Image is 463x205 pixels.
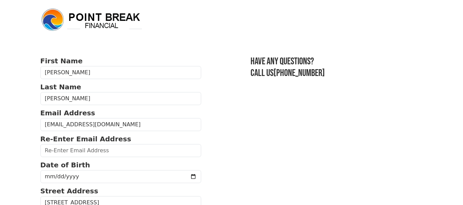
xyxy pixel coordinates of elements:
[251,67,423,79] h3: Call us
[40,57,83,65] strong: First Name
[40,135,131,143] strong: Re-Enter Email Address
[40,161,90,169] strong: Date of Birth
[40,144,202,157] input: Re-Enter Email Address
[40,187,98,195] strong: Street Address
[40,92,202,105] input: Last Name
[251,56,423,67] h3: Have any questions?
[40,8,143,32] img: logo.png
[40,109,95,117] strong: Email Address
[40,66,202,79] input: First Name
[273,67,325,79] a: [PHONE_NUMBER]
[40,118,202,131] input: Email Address
[40,83,81,91] strong: Last Name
